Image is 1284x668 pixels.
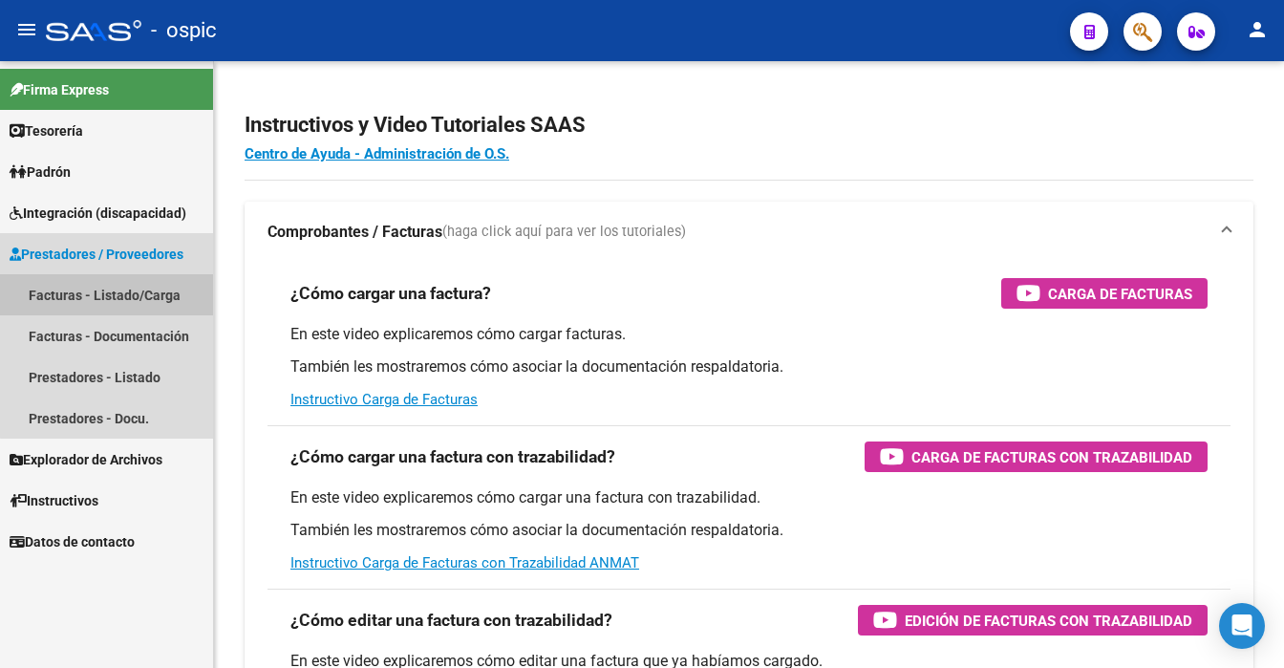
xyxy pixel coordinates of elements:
[245,107,1253,143] h2: Instructivos y Video Tutoriales SAAS
[290,324,1208,345] p: En este video explicaremos cómo cargar facturas.
[905,609,1192,633] span: Edición de Facturas con Trazabilidad
[10,244,183,265] span: Prestadores / Proveedores
[10,120,83,141] span: Tesorería
[290,520,1208,541] p: También les mostraremos cómo asociar la documentación respaldatoria.
[290,280,491,307] h3: ¿Cómo cargar una factura?
[290,487,1208,508] p: En este video explicaremos cómo cargar una factura con trazabilidad.
[15,18,38,41] mat-icon: menu
[911,445,1192,469] span: Carga de Facturas con Trazabilidad
[245,202,1253,263] mat-expansion-panel-header: Comprobantes / Facturas(haga click aquí para ver los tutoriales)
[290,607,612,634] h3: ¿Cómo editar una factura con trazabilidad?
[290,391,478,408] a: Instructivo Carga de Facturas
[151,10,217,52] span: - ospic
[442,222,686,243] span: (haga click aquí para ver los tutoriales)
[1048,282,1192,306] span: Carga de Facturas
[10,531,135,552] span: Datos de contacto
[858,605,1208,636] button: Edición de Facturas con Trazabilidad
[290,356,1208,377] p: También les mostraremos cómo asociar la documentación respaldatoria.
[1246,18,1269,41] mat-icon: person
[865,442,1208,472] button: Carga de Facturas con Trazabilidad
[267,222,442,243] strong: Comprobantes / Facturas
[290,443,615,470] h3: ¿Cómo cargar una factura con trazabilidad?
[245,145,509,162] a: Centro de Ayuda - Administración de O.S.
[1219,603,1265,649] div: Open Intercom Messenger
[10,162,71,183] span: Padrón
[10,203,186,224] span: Integración (discapacidad)
[290,554,639,571] a: Instructivo Carga de Facturas con Trazabilidad ANMAT
[10,490,98,511] span: Instructivos
[1001,278,1208,309] button: Carga de Facturas
[10,449,162,470] span: Explorador de Archivos
[10,79,109,100] span: Firma Express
